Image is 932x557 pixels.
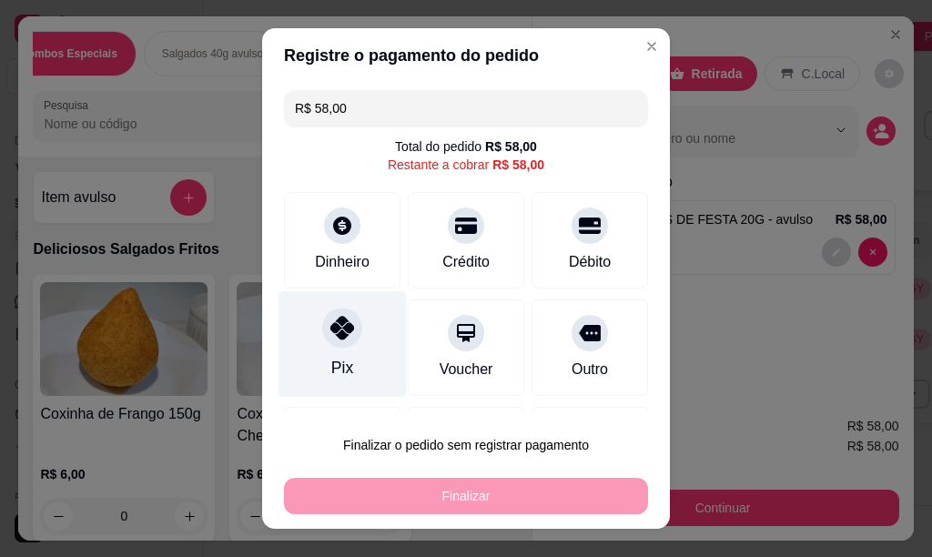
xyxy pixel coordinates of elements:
[284,427,648,463] button: Finalizar o pedido sem registrar pagamento
[395,137,537,156] div: Total do pedido
[442,251,490,273] div: Crédito
[295,90,637,127] input: Ex.: hambúrguer de cordeiro
[485,137,537,156] div: R$ 58,00
[572,359,608,380] div: Outro
[315,251,370,273] div: Dinheiro
[569,251,611,273] div: Débito
[492,156,544,174] div: R$ 58,00
[262,28,670,83] header: Registre o pagamento do pedido
[637,32,666,61] button: Close
[388,156,544,174] div: Restante a cobrar
[331,356,353,380] div: Pix
[440,359,493,380] div: Voucher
